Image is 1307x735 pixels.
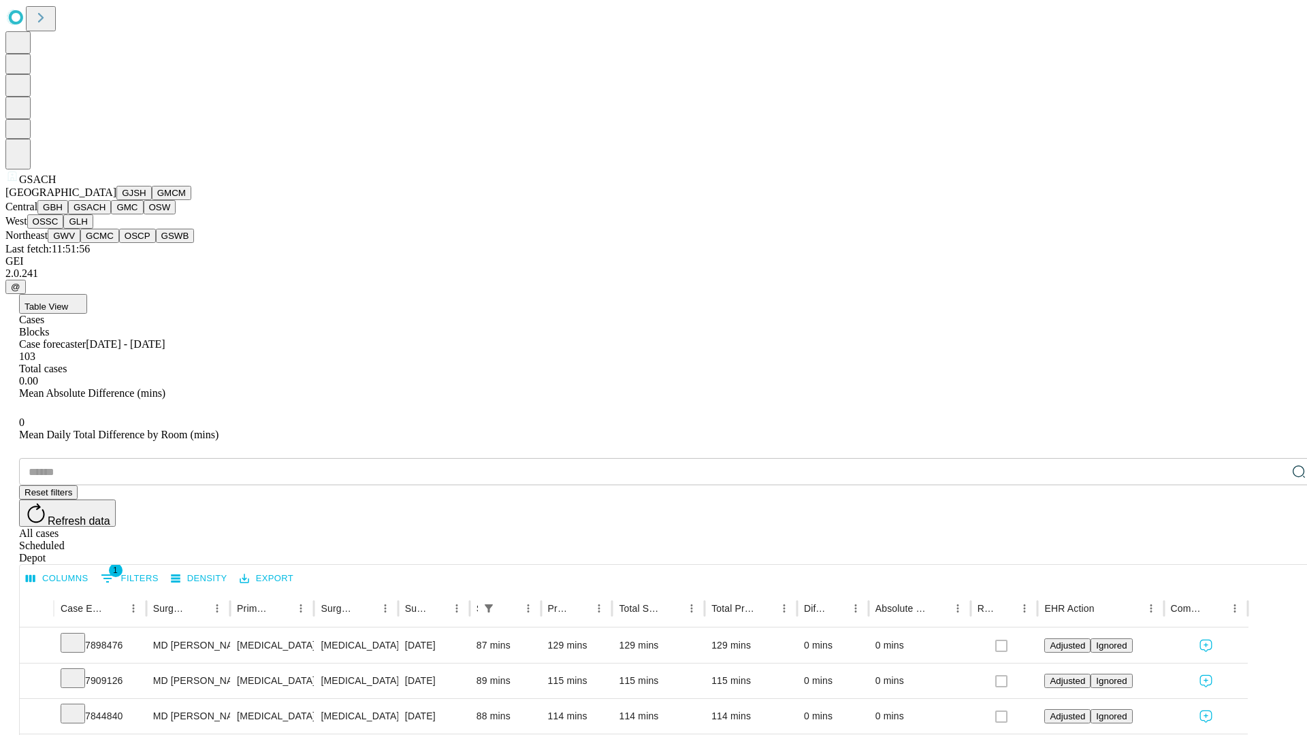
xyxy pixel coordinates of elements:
span: Central [5,201,37,212]
button: GMCM [152,186,191,200]
div: [DATE] [405,664,463,698]
div: 0 mins [804,699,862,734]
span: 0 [19,416,25,428]
button: Menu [376,599,395,618]
button: Sort [272,599,291,618]
div: 0 mins [875,664,964,698]
span: Adjusted [1050,676,1085,686]
button: Select columns [22,568,92,589]
button: Menu [682,599,701,618]
div: 0 mins [875,699,964,734]
button: GMC [111,200,143,214]
button: Expand [27,670,47,693]
div: 115 mins [711,664,790,698]
div: [MEDICAL_DATA] [321,628,391,663]
div: MD [PERSON_NAME] [153,699,223,734]
button: Menu [519,599,538,618]
button: Menu [846,599,865,618]
button: Adjusted [1044,674,1091,688]
div: [MEDICAL_DATA] [321,664,391,698]
span: Ignored [1096,640,1127,651]
span: Ignored [1096,676,1127,686]
div: [MEDICAL_DATA] [237,664,307,698]
div: EHR Action [1044,603,1094,614]
span: [DATE] - [DATE] [86,338,165,350]
span: Adjusted [1050,711,1085,721]
span: @ [11,282,20,292]
div: GEI [5,255,1302,267]
div: 115 mins [548,664,606,698]
button: Show filters [479,599,498,618]
button: Sort [189,599,208,618]
div: Case Epic Id [61,603,103,614]
div: 7898476 [61,628,140,663]
button: GSWB [156,229,195,243]
div: 7844840 [61,699,140,734]
button: Menu [1015,599,1034,618]
span: Adjusted [1050,640,1085,651]
button: GCMC [80,229,119,243]
button: Table View [19,294,87,314]
div: 129 mins [548,628,606,663]
button: Reset filters [19,485,78,500]
span: Ignored [1096,711,1127,721]
div: Scheduled In Room Duration [477,603,478,614]
div: Total Predicted Duration [711,603,754,614]
button: GWV [48,229,80,243]
span: Refresh data [48,515,110,527]
button: Sort [996,599,1015,618]
span: [GEOGRAPHIC_DATA] [5,186,116,198]
span: 103 [19,350,35,362]
div: Primary Service [237,603,271,614]
div: 7909126 [61,664,140,698]
div: [MEDICAL_DATA] [237,628,307,663]
button: Menu [447,599,466,618]
button: Show filters [97,568,162,589]
button: Adjusted [1044,709,1091,723]
span: 1 [109,563,123,577]
button: Menu [124,599,143,618]
span: West [5,215,27,227]
span: 0.00 [19,375,38,387]
button: OSCP [119,229,156,243]
div: Surgeon Name [153,603,187,614]
div: 87 mins [477,628,534,663]
div: Comments [1171,603,1205,614]
div: 0 mins [875,628,964,663]
button: Menu [208,599,227,618]
button: Sort [428,599,447,618]
div: Total Scheduled Duration [619,603,662,614]
button: Sort [570,599,590,618]
button: Sort [357,599,376,618]
button: Sort [663,599,682,618]
button: Menu [775,599,794,618]
div: MD [PERSON_NAME] [153,664,223,698]
button: Ignored [1091,638,1132,653]
button: Menu [590,599,609,618]
div: 1 active filter [479,599,498,618]
div: 129 mins [711,628,790,663]
div: 89 mins [477,664,534,698]
button: Density [167,568,231,589]
span: Last fetch: 11:51:56 [5,243,90,255]
div: [MEDICAL_DATA] [321,699,391,734]
div: Resolved in EHR [978,603,995,614]
div: 88 mins [477,699,534,734]
button: Export [236,568,297,589]
button: Menu [291,599,310,618]
button: GLH [63,214,93,229]
button: OSSC [27,214,64,229]
div: [DATE] [405,628,463,663]
button: Expand [27,705,47,729]
span: Total cases [19,363,67,374]
div: 0 mins [804,664,862,698]
button: GJSH [116,186,152,200]
button: Sort [756,599,775,618]
button: Ignored [1091,709,1132,723]
span: Case forecaster [19,338,86,350]
button: @ [5,280,26,294]
span: Table View [25,301,68,312]
button: Sort [500,599,519,618]
div: 114 mins [619,699,698,734]
span: Mean Absolute Difference (mins) [19,387,165,399]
